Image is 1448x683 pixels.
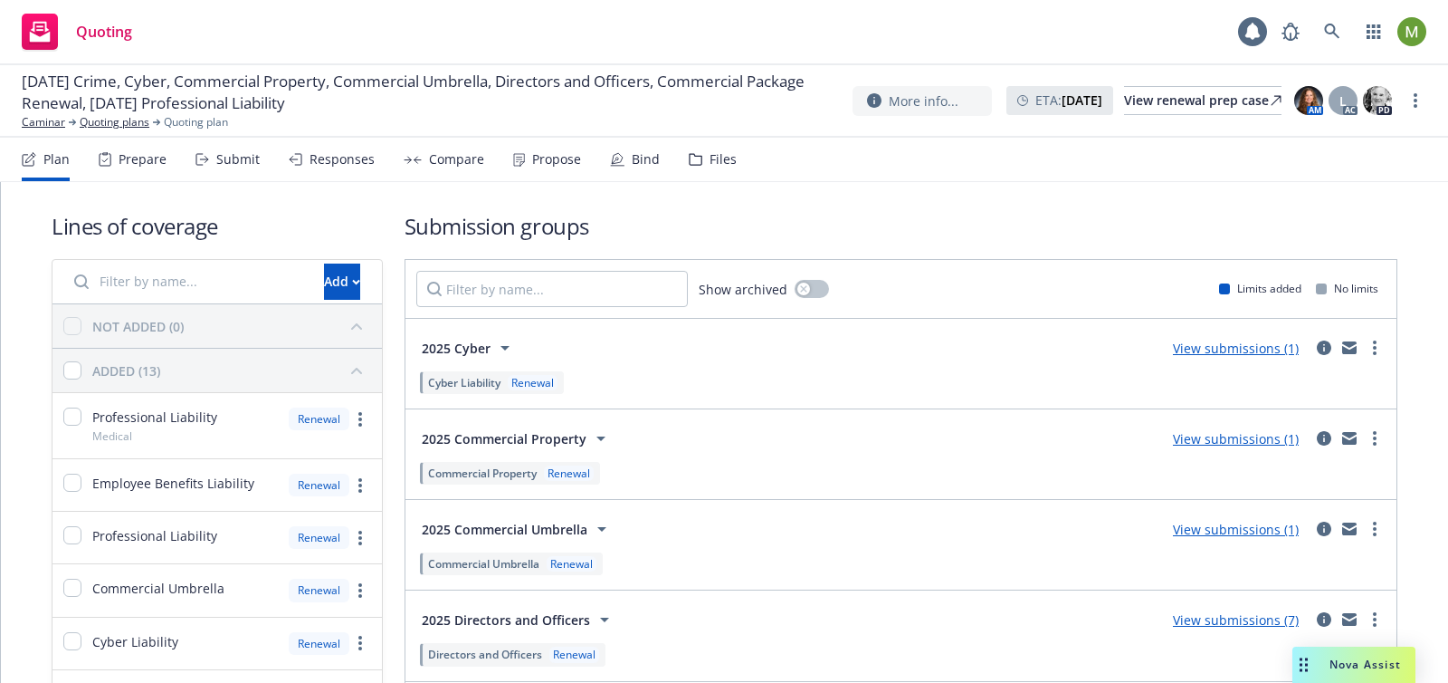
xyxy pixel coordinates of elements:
a: more [1364,337,1386,359]
a: Quoting plans [80,114,149,130]
a: circleInformation [1313,518,1335,540]
button: ADDED (13) [92,356,371,385]
span: Cyber Liability [428,375,500,390]
span: Employee Benefits Liability [92,474,254,493]
a: View submissions (1) [1173,430,1299,447]
button: NOT ADDED (0) [92,312,371,341]
h1: Submission groups [405,211,1397,241]
span: 2025 Cyber [422,339,491,358]
a: View submissions (1) [1173,521,1299,538]
div: Submit [216,152,260,167]
a: circleInformation [1313,609,1335,630]
a: more [349,409,371,430]
a: Report a Bug [1272,14,1309,50]
input: Filter by name... [63,264,313,300]
span: Professional Liability [92,526,217,545]
div: Responses [310,152,375,167]
div: Prepare [119,152,167,167]
div: Bind [632,152,660,167]
a: Quoting [14,6,139,57]
div: Renewal [544,466,594,481]
button: 2025 Commercial Property [416,420,617,457]
span: Quoting plan [164,114,228,130]
span: Cyber Liability [92,632,178,651]
button: 2025 Commercial Umbrella [416,511,618,547]
h1: Lines of coverage [52,211,383,241]
span: 2025 Commercial Umbrella [422,520,587,539]
a: more [349,632,371,654]
a: View submissions (1) [1173,340,1299,357]
div: Renewal [549,647,599,662]
a: mail [1338,518,1360,540]
a: more [349,580,371,601]
a: View submissions (7) [1173,611,1299,629]
button: 2025 Cyber [416,330,521,366]
img: photo [1363,86,1392,115]
img: photo [1294,86,1323,115]
a: Search [1314,14,1350,50]
a: more [349,475,371,496]
a: Switch app [1356,14,1392,50]
div: Renewal [289,579,349,601]
input: Filter by name... [416,271,688,307]
button: More info... [853,86,992,116]
a: Caminar [22,114,65,130]
div: No limits [1316,281,1378,296]
span: Commercial Umbrella [428,556,539,572]
a: circleInformation [1313,337,1335,359]
div: Renewal [289,474,349,496]
span: Commercial Property [428,466,537,481]
div: Renewal [289,526,349,549]
div: ADDED (13) [92,361,160,380]
div: Drag to move [1292,647,1315,683]
div: Compare [429,152,484,167]
a: more [1364,609,1386,630]
span: Professional Liability [92,408,217,427]
a: more [1405,90,1426,111]
span: [DATE] Crime, Cyber, Commercial Property, Commercial Umbrella, Directors and Officers, Commercial... [22,71,838,114]
span: More info... [889,91,958,111]
a: mail [1338,337,1360,359]
button: Nova Assist [1292,647,1415,683]
a: more [349,527,371,549]
a: more [1364,518,1386,540]
div: Renewal [508,375,557,390]
span: Directors and Officers [428,647,542,662]
span: Commercial Umbrella [92,579,224,598]
div: Renewal [289,408,349,430]
span: 2025 Directors and Officers [422,611,590,630]
img: photo [1397,17,1426,46]
div: Add [324,265,360,299]
div: Files [710,152,737,167]
span: Nova Assist [1329,657,1401,672]
button: Add [324,264,360,300]
span: Quoting [76,24,132,39]
div: Renewal [547,556,596,572]
div: Propose [532,152,581,167]
div: NOT ADDED (0) [92,317,184,336]
span: L [1339,91,1347,111]
a: mail [1338,428,1360,449]
a: View renewal prep case [1124,86,1281,115]
a: more [1364,428,1386,449]
a: mail [1338,609,1360,630]
div: Limits added [1219,281,1301,296]
a: circleInformation [1313,428,1335,449]
div: Plan [43,152,70,167]
span: 2025 Commercial Property [422,429,586,448]
div: View renewal prep case [1124,87,1281,114]
button: 2025 Directors and Officers [416,601,621,638]
div: Renewal [289,632,349,655]
strong: [DATE] [1062,91,1102,109]
span: ETA : [1035,91,1102,110]
span: Show archived [699,280,787,299]
span: Medical [92,428,132,444]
